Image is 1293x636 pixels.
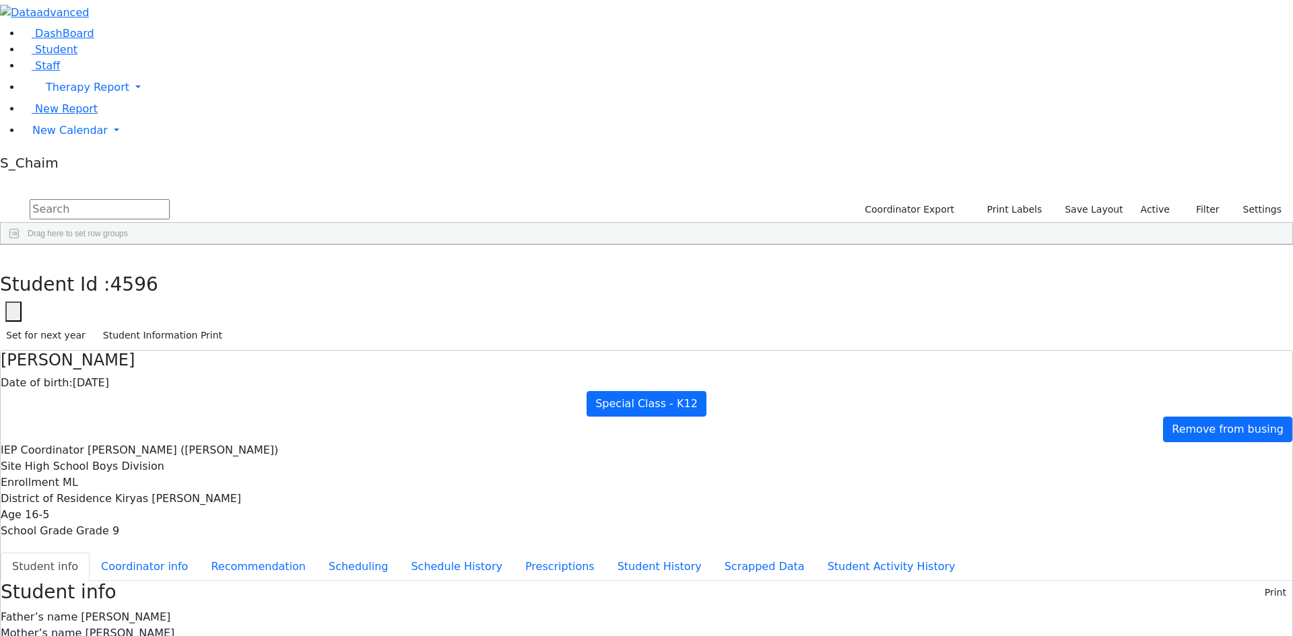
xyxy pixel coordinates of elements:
span: 16-5 [25,508,49,521]
a: Special Class - K12 [587,391,706,417]
button: Student History [606,553,713,581]
button: Scheduling [317,553,399,581]
span: 4596 [110,273,158,295]
button: Settings [1226,199,1288,220]
button: Schedule History [399,553,514,581]
input: Search [30,199,170,219]
label: Active [1135,199,1176,220]
button: Filter [1179,199,1226,220]
span: New Calendar [32,124,108,137]
span: Remove from busing [1172,423,1284,435]
button: Recommendation [199,553,317,581]
span: Drag here to set row groups [28,229,128,238]
a: Staff [22,59,60,72]
a: DashBoard [22,27,94,40]
span: Student [35,43,77,56]
label: Age [1,507,22,523]
span: DashBoard [35,27,94,40]
button: Coordinator Export [856,199,960,220]
a: Remove from busing [1163,417,1292,442]
a: Student [22,43,77,56]
span: [PERSON_NAME] [81,610,170,623]
label: IEP Coordinator [1,442,84,458]
h3: Student info [1,581,117,604]
span: Kiryas [PERSON_NAME] [115,492,241,505]
h4: [PERSON_NAME] [1,351,1292,370]
label: District of Residence [1,491,112,507]
a: New Report [22,102,98,115]
span: New Report [35,102,98,115]
span: Therapy Report [46,81,129,94]
button: Student Activity History [816,553,967,581]
button: Save Layout [1059,199,1129,220]
span: High School Boys Division [25,460,164,472]
span: Staff [35,59,60,72]
span: ML [63,476,78,489]
a: Therapy Report [22,74,1293,101]
button: Scrapped Data [713,553,816,581]
label: Father’s name [1,609,77,625]
label: Site [1,458,22,474]
button: Prescriptions [514,553,606,581]
label: Date of birth: [1,375,73,391]
div: [DATE] [1,375,1292,391]
span: Grade 9 [76,524,119,537]
button: Print [1259,582,1292,603]
button: Print Labels [971,199,1048,220]
label: School Grade [1,523,73,539]
span: [PERSON_NAME] ([PERSON_NAME]) [88,444,278,456]
label: Enrollment [1,474,59,491]
button: Student info [1,553,90,581]
a: New Calendar [22,117,1293,144]
button: Coordinator info [90,553,199,581]
button: Student Information Print [97,325,228,346]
